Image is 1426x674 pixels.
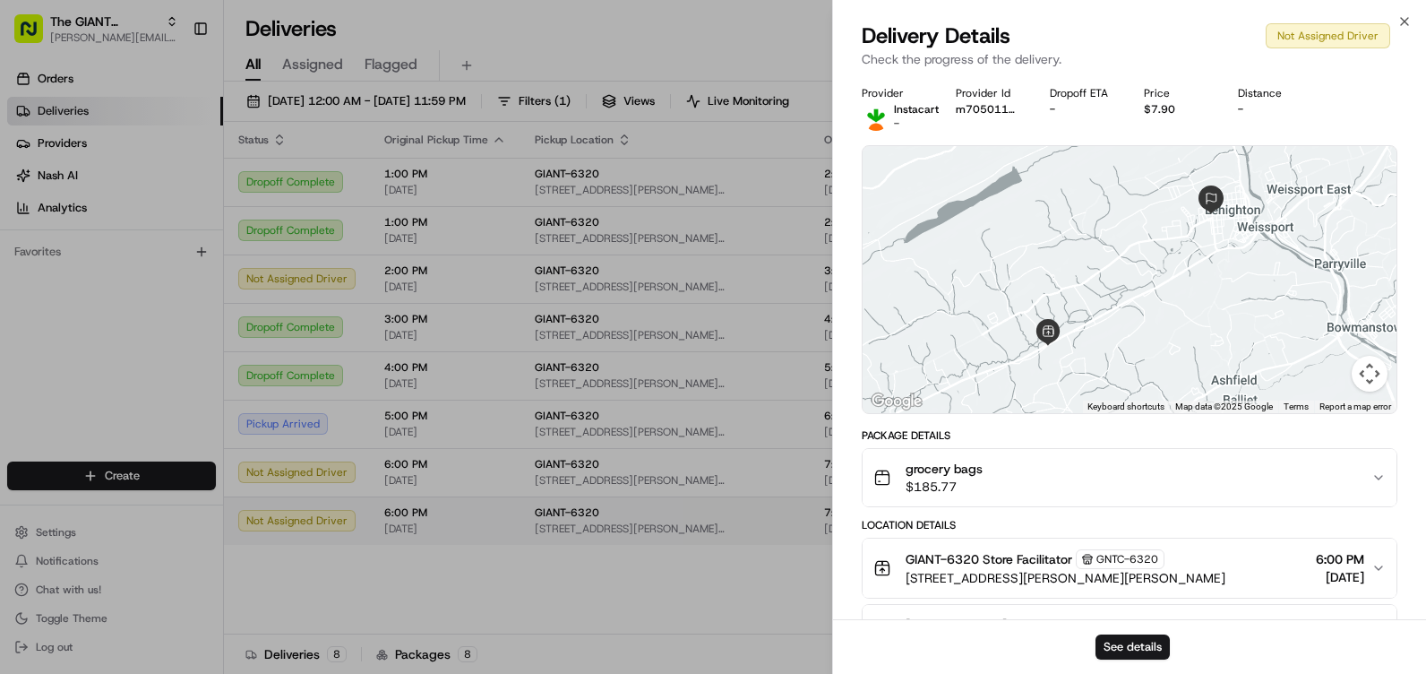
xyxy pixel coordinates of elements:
[1316,550,1364,568] span: 6:00 PM
[305,177,326,198] button: Start new chat
[906,460,983,478] span: grocery bags
[894,102,939,117] span: Instacart
[894,117,899,131] span: -
[1284,402,1309,411] a: Terms
[862,50,1397,68] p: Check the progress of the delivery.
[956,86,1021,100] div: Provider Id
[1050,102,1115,117] div: -
[151,354,166,368] div: 💻
[278,229,326,251] button: See all
[867,390,926,413] a: Open this area in Google Maps (opens a new window)
[1238,102,1303,117] div: -
[862,428,1397,443] div: Package Details
[1352,356,1387,392] button: Map camera controls
[178,396,217,410] span: Pylon
[1316,616,1364,634] span: 7:00 PM
[863,605,1396,662] button: [PERSON_NAME]7:00 PM
[59,278,96,292] span: [DATE]
[81,189,246,203] div: We're available if you need us!
[1316,568,1364,586] span: [DATE]
[867,390,926,413] img: Google
[18,233,115,247] div: Past conversations
[862,22,1010,50] span: Delivery Details
[1095,635,1170,660] button: See details
[18,354,32,368] div: 📗
[1087,401,1164,413] button: Keyboard shortcuts
[906,616,1007,634] span: [PERSON_NAME]
[1319,402,1391,411] a: Report a map error
[906,569,1225,587] span: [STREET_ADDRESS][PERSON_NAME][PERSON_NAME]
[18,72,326,100] p: Welcome 👋
[1096,552,1158,566] span: GNTC-6320
[1175,402,1273,411] span: Map data ©2025 Google
[81,171,294,189] div: Start new chat
[956,102,1021,117] button: m705011469
[36,352,137,370] span: Knowledge Base
[47,116,296,134] input: Clear
[1238,86,1303,100] div: Distance
[126,395,217,410] a: Powered byPylon
[862,86,927,100] div: Provider
[906,478,983,496] span: $185.77
[862,102,890,131] img: profile_instacart_ahold_partner.png
[863,539,1396,598] button: GIANT-6320 Store FacilitatorGNTC-6320[STREET_ADDRESS][PERSON_NAME][PERSON_NAME]6:00 PM[DATE]
[18,18,54,54] img: Nash
[1050,86,1115,100] div: Dropoff ETA
[906,550,1072,568] span: GIANT-6320 Store Facilitator
[18,171,50,203] img: 1736555255976-a54dd68f-1ca7-489b-9aae-adbdc363a1c4
[863,449,1396,506] button: grocery bags$185.77
[169,352,288,370] span: API Documentation
[144,345,295,377] a: 💻API Documentation
[862,518,1397,532] div: Location Details
[1144,102,1209,117] div: $7.90
[11,345,144,377] a: 📗Knowledge Base
[1144,86,1209,100] div: Price
[38,171,70,203] img: 8016278978528_b943e370aa5ada12b00a_72.png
